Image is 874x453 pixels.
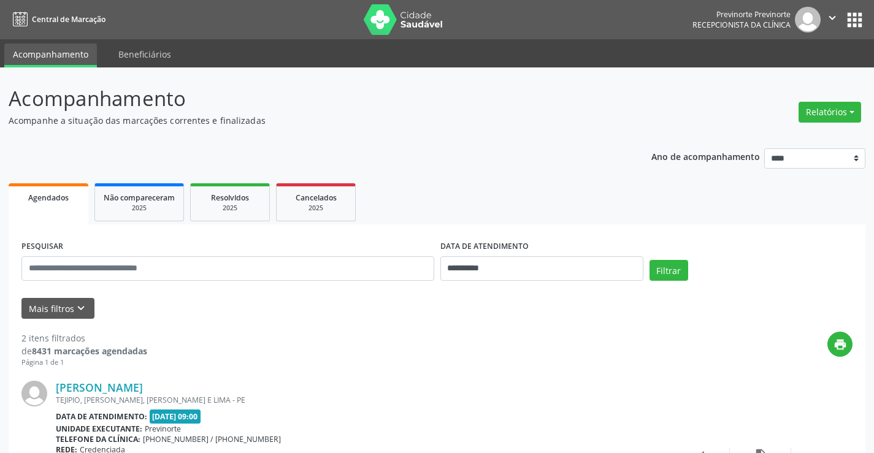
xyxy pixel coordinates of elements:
[74,302,88,315] i: keyboard_arrow_down
[150,409,201,424] span: [DATE] 09:00
[104,204,175,213] div: 2025
[9,114,608,127] p: Acompanhe a situação das marcações correntes e finalizadas
[211,192,249,203] span: Resolvidos
[199,204,261,213] div: 2025
[296,192,337,203] span: Cancelados
[56,411,147,422] b: Data de atendimento:
[285,204,347,213] div: 2025
[21,357,147,368] div: Página 1 de 1
[9,9,105,29] a: Central de Marcação
[145,424,181,434] span: Previnorte
[821,7,844,32] button: 
[826,11,839,25] i: 
[21,298,94,319] button: Mais filtroskeyboard_arrow_down
[799,102,861,123] button: Relatórios
[827,332,853,357] button: print
[21,345,147,357] div: de
[21,237,63,256] label: PESQUISAR
[795,7,821,32] img: img
[32,14,105,25] span: Central de Marcação
[32,345,147,357] strong: 8431 marcações agendadas
[21,381,47,406] img: img
[440,237,529,256] label: DATA DE ATENDIMENTO
[56,395,669,405] div: TEJIPIO, [PERSON_NAME], [PERSON_NAME] E LIMA - PE
[651,148,760,164] p: Ano de acompanhamento
[21,332,147,345] div: 2 itens filtrados
[650,260,688,281] button: Filtrar
[4,44,97,67] a: Acompanhamento
[28,192,69,203] span: Agendados
[104,192,175,203] span: Não compareceram
[56,424,142,434] b: Unidade executante:
[110,44,180,65] a: Beneficiários
[56,381,143,394] a: [PERSON_NAME]
[56,434,140,444] b: Telefone da clínica:
[9,83,608,114] p: Acompanhamento
[834,338,847,351] i: print
[692,20,791,30] span: Recepcionista da clínica
[692,9,791,20] div: Previnorte Previnorte
[844,9,865,31] button: apps
[143,434,281,444] span: [PHONE_NUMBER] / [PHONE_NUMBER]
